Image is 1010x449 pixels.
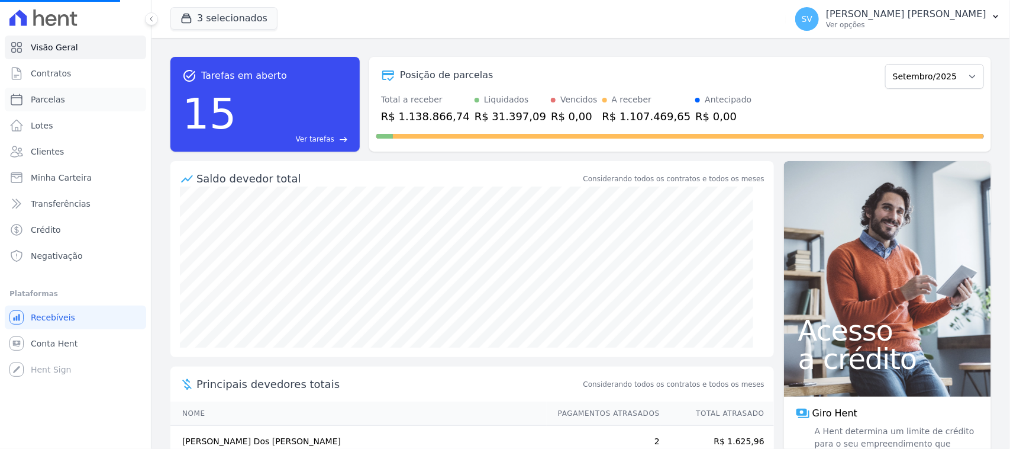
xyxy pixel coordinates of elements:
div: Considerando todos os contratos e todos os meses [583,174,764,184]
div: Total a receber [381,94,470,106]
span: Lotes [31,120,53,132]
div: Liquidados [484,94,529,106]
span: Minha Carteira [31,172,92,184]
span: Negativação [31,250,83,262]
button: SV [PERSON_NAME] [PERSON_NAME] Ver opções [786,2,1010,36]
a: Clientes [5,140,146,163]
th: Nome [170,402,547,426]
th: Pagamentos Atrasados [547,402,660,426]
th: Total Atrasado [660,402,774,426]
span: Principais devedores totais [196,376,581,392]
button: 3 selecionados [170,7,277,30]
span: Recebíveis [31,312,75,323]
a: Contratos [5,62,146,85]
span: Conta Hent [31,338,78,349]
div: Saldo devedor total [196,171,581,187]
div: 15 [182,83,237,145]
span: Transferências [31,198,91,210]
span: Tarefas em aberto [201,69,287,83]
span: Ver tarefas [296,134,334,145]
div: Vencidos [560,94,597,106]
a: Ver tarefas east [241,134,348,145]
a: Lotes [5,114,146,137]
a: Conta Hent [5,332,146,355]
span: Crédito [31,224,61,236]
span: Acesso [798,316,977,345]
a: Minha Carteira [5,166,146,190]
div: A receber [612,94,652,106]
span: Giro Hent [812,406,857,421]
a: Parcelas [5,88,146,111]
a: Visão Geral [5,36,146,59]
p: Ver opções [826,20,986,30]
span: east [339,135,348,144]
div: R$ 1.138.866,74 [381,108,470,124]
span: Considerando todos os contratos e todos os meses [583,379,764,390]
div: R$ 0,00 [551,108,597,124]
div: Antecipado [705,94,751,106]
span: Parcelas [31,94,65,105]
div: Posição de parcelas [400,68,493,82]
span: Contratos [31,68,71,79]
span: SV [802,15,812,23]
span: Clientes [31,146,64,158]
p: [PERSON_NAME] [PERSON_NAME] [826,8,986,20]
div: R$ 31.397,09 [475,108,546,124]
span: a crédito [798,345,977,373]
div: R$ 1.107.469,65 [602,108,691,124]
span: task_alt [182,69,196,83]
a: Recebíveis [5,306,146,329]
a: Crédito [5,218,146,242]
div: Plataformas [9,287,141,301]
a: Transferências [5,192,146,216]
a: Negativação [5,244,146,268]
span: Visão Geral [31,41,78,53]
div: R$ 0,00 [695,108,751,124]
